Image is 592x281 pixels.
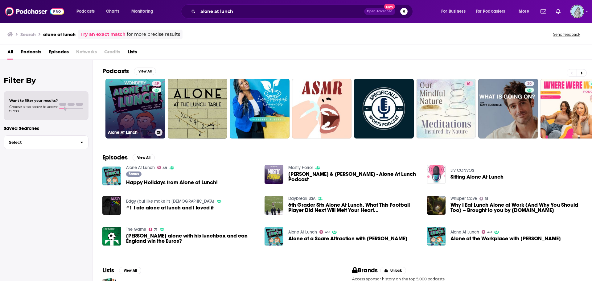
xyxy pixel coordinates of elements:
[102,196,121,215] img: #1 I ate alone at lunch and I loved it
[9,105,58,113] span: Choose a tab above to access filters.
[4,125,88,131] p: Saved Searches
[427,165,446,184] img: Sitting Alone At Lunch
[102,267,114,274] h2: Lists
[102,227,121,246] img: Sancho alone with his lunchbox and can England win the Euros?
[76,7,95,16] span: Podcasts
[4,140,75,144] span: Select
[288,196,315,201] a: Daybreak USA
[102,154,155,161] a: EpisodesView All
[427,196,446,215] img: Why I Eat Lunch Alone at Work (And Why You Should Too) – Brought to you by Avonetics.com
[126,199,214,204] a: Edgy (but like make it) Gay
[450,174,504,180] a: Sitting Alone At Lunch
[149,228,158,231] a: 71
[102,6,123,16] a: Charts
[553,6,563,17] a: Show notifications dropdown
[288,202,420,213] a: 6th Grader Sits Alone At Lunch. What This Football Player Did Next Will Melt Your Heart...
[152,81,161,86] a: 49
[102,67,156,75] a: PodcastsView All
[570,5,584,18] img: User Profile
[119,267,141,274] button: View All
[364,8,395,15] button: Open AdvancedNew
[482,230,492,234] a: 49
[7,47,13,60] a: All
[325,231,330,233] span: 49
[570,5,584,18] button: Show profile menu
[43,31,76,37] h3: alone at lunch
[538,6,549,17] a: Show notifications dropdown
[187,4,419,19] div: Search podcasts, credits, & more...
[450,168,474,173] a: LIV CONVOS
[265,227,283,246] img: Alone at a Scare Attraction with Claire Bretschneider
[126,180,218,185] a: Happy Holidays from Alone at Lunch!
[479,197,488,200] a: 15
[128,47,137,60] a: Lists
[437,6,473,16] button: open menu
[21,47,41,60] a: Podcasts
[5,6,64,17] img: Podchaser - Follow, Share and Rate Podcasts
[133,154,155,161] button: View All
[551,32,582,37] button: Send feedback
[450,229,479,235] a: Alone At Lunch
[464,81,473,86] a: 61
[288,229,317,235] a: Alone At Lunch
[476,7,505,16] span: For Podcasters
[72,6,103,16] button: open menu
[288,171,420,182] span: [PERSON_NAME] & [PERSON_NAME] - Alone At Lunch Podcast
[126,205,214,210] a: #1 I ate alone at lunch and I loved it
[126,227,146,232] a: The Game
[519,7,529,16] span: More
[514,6,537,16] button: open menu
[104,47,120,60] span: Credits
[198,6,364,16] input: Search podcasts, credits, & more...
[525,81,534,86] a: 20
[4,135,88,149] button: Select
[105,79,165,138] a: 49Alone At Lunch
[102,267,141,274] a: ListsView All
[288,171,420,182] a: Carly Montag & Emily Walsh - Alone At Lunch Podcast
[49,47,69,60] a: Episodes
[288,236,407,241] span: Alone at a Scare Attraction with [PERSON_NAME]
[416,79,476,138] a: 61
[154,228,157,231] span: 71
[450,236,561,241] span: Alone at the Workplace with [PERSON_NAME]
[4,76,88,85] h2: Filter By
[102,154,128,161] h2: Episodes
[288,236,407,241] a: Alone at a Scare Attraction with Claire Bretschneider
[319,230,330,234] a: 49
[80,31,125,38] a: Try an exact match
[108,130,153,135] h3: Alone At Lunch
[527,81,532,87] span: 20
[127,31,180,38] span: for more precise results
[384,4,395,10] span: New
[570,5,584,18] span: Logged in as FlatironBooks
[154,81,159,87] span: 49
[288,165,313,170] a: Mostly Horror
[487,231,492,233] span: 49
[380,267,406,274] button: Unlock
[9,98,58,103] span: Want to filter your results?
[265,196,283,215] a: 6th Grader Sits Alone At Lunch. What This Football Player Did Next Will Melt Your Heart...
[478,79,538,138] a: 20
[450,196,477,201] a: Whisper Cave
[352,267,378,274] h2: Brands
[367,10,393,13] span: Open Advanced
[102,167,121,185] img: Happy Holidays from Alone at Lunch!
[265,165,283,184] a: Carly Montag & Emily Walsh - Alone At Lunch Podcast
[472,6,514,16] button: open menu
[427,227,446,246] a: Alone at the Workplace with Isaac Katzanek
[162,167,167,169] span: 49
[157,166,167,169] a: 49
[126,233,257,244] span: [PERSON_NAME] alone with his lunchbox and can England win the Euros?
